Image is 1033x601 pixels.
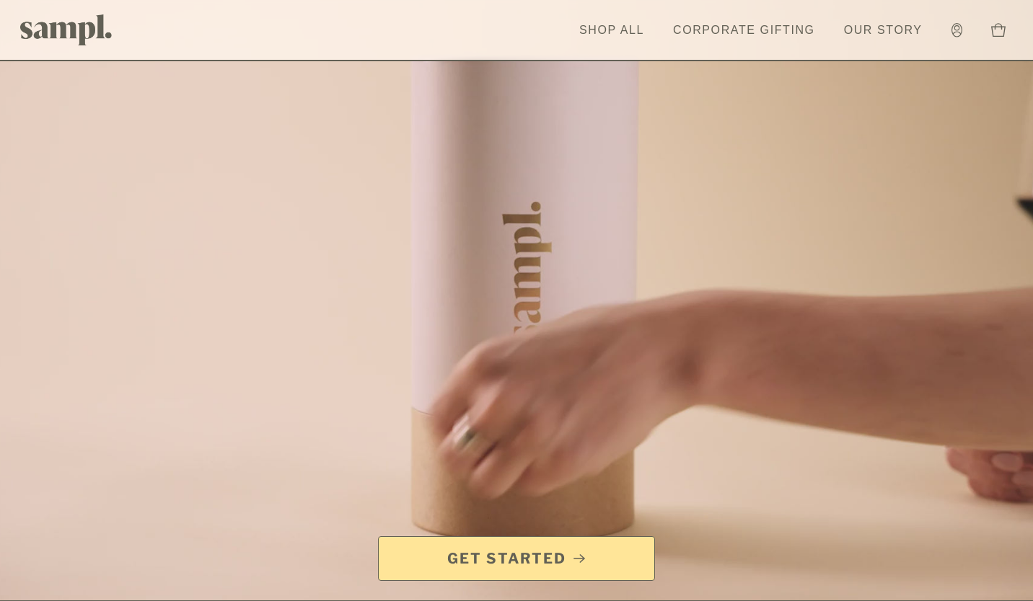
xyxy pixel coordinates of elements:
img: Sampl logo [20,14,113,45]
a: Our Story [837,14,930,46]
a: Shop All [572,14,651,46]
span: Get Started [447,548,566,569]
a: Get Started [378,536,655,581]
a: Corporate Gifting [666,14,822,46]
